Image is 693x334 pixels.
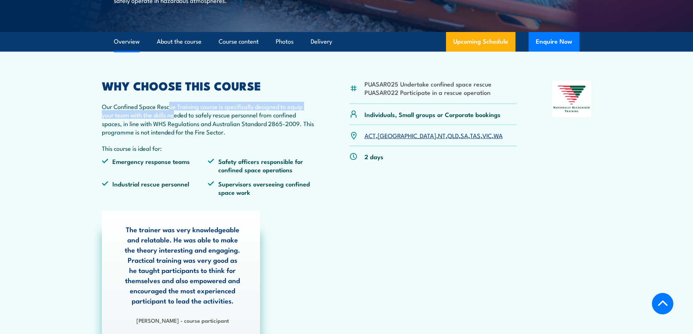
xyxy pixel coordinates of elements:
a: NT [438,131,446,140]
li: Supervisors overseeing confined space work [208,180,314,197]
a: About the course [157,32,202,51]
li: PUASAR022 Participate in a rescue operation [365,88,491,96]
li: Emergency response teams [102,157,208,174]
a: Photos [276,32,294,51]
a: ACT [365,131,376,140]
p: 2 days [365,152,383,161]
strong: [PERSON_NAME] - course participant [136,316,229,324]
a: SA [461,131,468,140]
h2: WHY CHOOSE THIS COURSE [102,80,314,90]
a: Course content [219,32,259,51]
a: VIC [482,131,492,140]
p: Individuals, Small groups or Corporate bookings [365,110,501,118]
p: Our Confined Space Rescue Training course is specifically designed to equip your team with the sk... [102,102,314,136]
a: TAS [470,131,481,140]
li: PUASAR025 Undertake confined space rescue [365,80,491,88]
p: , , , , , , , [365,131,503,140]
p: The trainer was very knowledgeable and relatable. He was able to make the theory interesting and ... [123,224,242,306]
li: Industrial rescue personnel [102,180,208,197]
a: [GEOGRAPHIC_DATA] [378,131,436,140]
a: Delivery [311,32,332,51]
p: This course is ideal for: [102,144,314,152]
button: Enquire Now [529,32,580,52]
li: Safety officers responsible for confined space operations [208,157,314,174]
a: Upcoming Schedule [446,32,515,52]
a: Overview [114,32,140,51]
img: Nationally Recognised Training logo. [552,80,592,117]
a: QLD [447,131,459,140]
a: WA [494,131,503,140]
